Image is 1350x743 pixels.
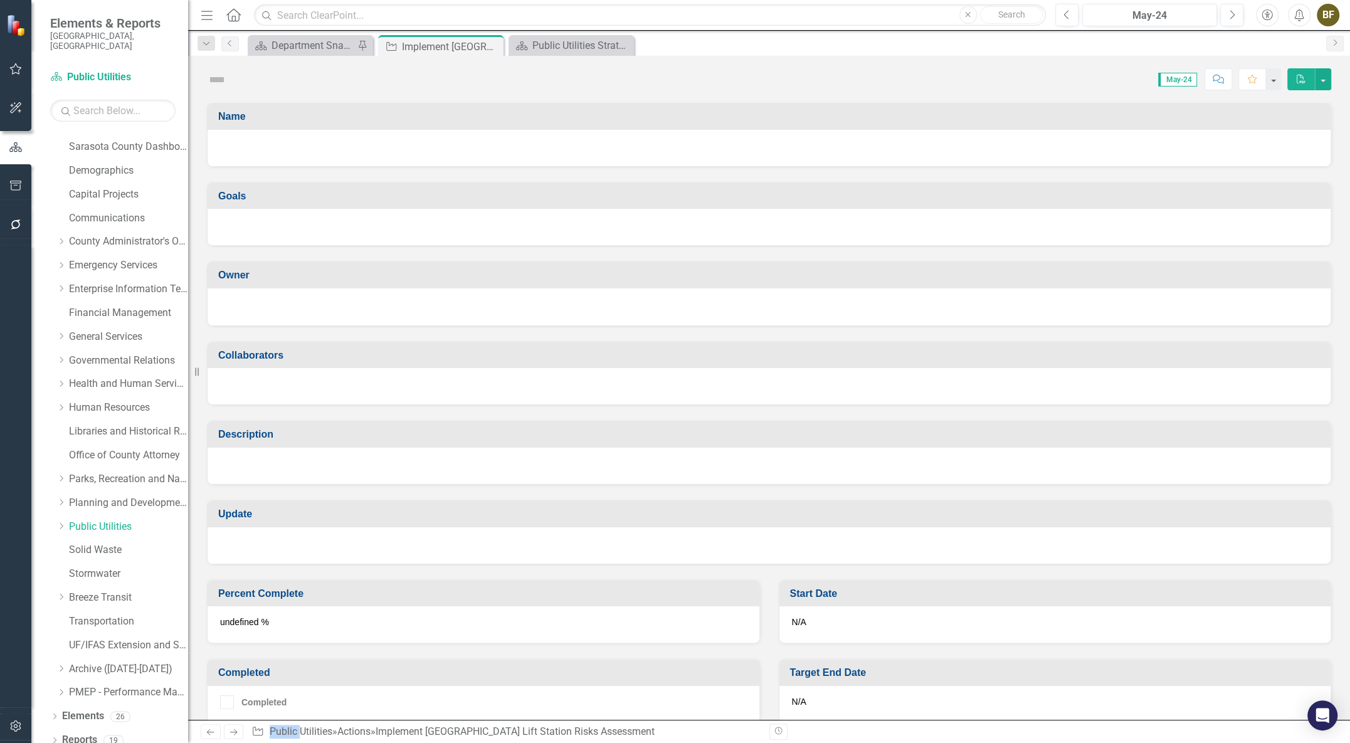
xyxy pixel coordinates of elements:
[69,614,188,629] a: Transportation
[790,667,1325,678] h3: Target End Date
[69,306,188,320] a: Financial Management
[69,520,188,534] a: Public Utilities
[254,4,1046,26] input: Search ClearPoint...
[69,354,188,368] a: Governmental Relations
[376,725,655,737] div: Implement [GEOGRAPHIC_DATA] Lift Station Risks Assessment
[69,662,188,677] a: Archive ([DATE]-[DATE])
[218,588,753,599] h3: Percent Complete
[218,270,1324,281] h3: Owner
[218,509,1324,520] h3: Update
[512,38,631,53] a: Public Utilities Strategic Business Plan Home
[218,350,1324,361] h3: Collaborators
[69,401,188,415] a: Human Resources
[69,543,188,557] a: Solid Waste
[69,187,188,202] a: Capital Projects
[980,6,1043,24] button: Search
[779,606,1331,643] div: N/A
[272,38,354,53] div: Department Snapshot
[69,496,188,510] a: Planning and Development Services
[402,39,500,55] div: Implement [GEOGRAPHIC_DATA] Lift Station Risks Assessment
[337,725,371,737] a: Actions
[69,164,188,178] a: Demographics
[69,234,188,249] a: County Administrator's Office
[208,606,759,643] div: undefined %
[251,725,759,739] div: » »
[532,38,631,53] div: Public Utilities Strategic Business Plan Home
[69,282,188,297] a: Enterprise Information Technology
[69,258,188,273] a: Emergency Services
[218,191,1324,202] h3: Goals
[69,140,188,154] a: Sarasota County Dashboard
[1087,8,1213,23] div: May-24
[69,377,188,391] a: Health and Human Services
[218,111,1324,122] h3: Name
[207,70,227,90] img: Not Defined
[69,472,188,487] a: Parks, Recreation and Natural Resources
[69,211,188,226] a: Communications
[69,567,188,581] a: Stormwater
[69,591,188,605] a: Breeze Transit
[779,686,1331,722] div: N/A
[270,725,332,737] a: Public Utilities
[110,711,130,722] div: 26
[1317,4,1339,26] button: BF
[69,424,188,439] a: Libraries and Historical Resources
[998,9,1025,19] span: Search
[50,70,176,85] a: Public Utilities
[1307,700,1337,730] div: Open Intercom Messenger
[69,685,188,700] a: PMEP - Performance Management Enhancement Program
[6,14,28,36] img: ClearPoint Strategy
[218,429,1324,440] h3: Description
[69,330,188,344] a: General Services
[50,100,176,122] input: Search Below...
[50,16,176,31] span: Elements & Reports
[1158,73,1197,87] span: May-24
[790,588,1325,599] h3: Start Date
[218,667,753,678] h3: Completed
[69,638,188,653] a: UF/IFAS Extension and Sustainability
[69,448,188,463] a: Office of County Attorney
[251,38,354,53] a: Department Snapshot
[50,31,176,51] small: [GEOGRAPHIC_DATA], [GEOGRAPHIC_DATA]
[1082,4,1217,26] button: May-24
[62,709,104,724] a: Elements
